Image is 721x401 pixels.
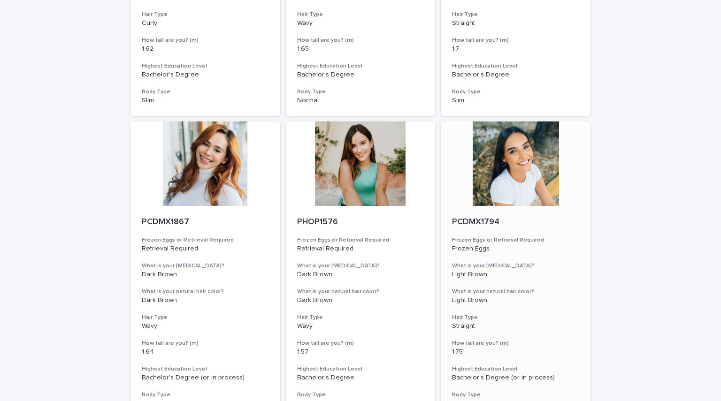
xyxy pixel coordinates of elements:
[297,45,424,53] p: 1.65
[142,348,269,356] p: 1.64
[297,245,424,253] p: Retrieval Required
[452,97,579,105] p: Slim
[297,340,424,347] h3: How tall are you? (m)
[297,348,424,356] p: 1.57
[452,271,579,279] p: Light Brown
[297,322,424,330] p: Wavy
[142,365,269,373] h3: Highest Education Level
[297,314,424,321] h3: Hair Type
[142,62,269,70] h3: Highest Education Level
[142,288,269,295] h3: What is your natural hair color?
[142,236,269,244] h3: Frozen Eggs or Retrieval Required
[452,88,579,96] h3: Body Type
[452,314,579,321] h3: Hair Type
[297,288,424,295] h3: What is your natural hair color?
[142,71,269,79] p: Bachelor's Degree
[297,236,424,244] h3: Frozen Eggs or Retrieval Required
[142,340,269,347] h3: How tall are you? (m)
[142,271,269,279] p: Dark Brown
[142,11,269,18] h3: Hair Type
[142,217,269,227] p: PCDMX1867
[452,288,579,295] h3: What is your natural hair color?
[297,217,424,227] p: PHOP1576
[297,271,424,279] p: Dark Brown
[452,348,579,356] p: 1.75
[452,365,579,373] h3: Highest Education Level
[452,245,579,253] p: Frozen Eggs
[297,62,424,70] h3: Highest Education Level
[452,37,579,44] h3: How tall are you? (m)
[142,262,269,270] h3: What is your [MEDICAL_DATA]?
[142,45,269,53] p: 1.62
[297,365,424,373] h3: Highest Education Level
[142,245,269,253] p: Retrieval Required
[452,322,579,330] p: Straight
[142,391,269,399] h3: Body Type
[297,88,424,96] h3: Body Type
[297,37,424,44] h3: How tall are you? (m)
[452,19,579,27] p: Straight
[142,322,269,330] p: Wavy
[297,262,424,270] h3: What is your [MEDICAL_DATA]?
[142,314,269,321] h3: Hair Type
[297,391,424,399] h3: Body Type
[142,19,269,27] p: Curly
[452,45,579,53] p: 1.7
[142,97,269,105] p: Slim
[142,88,269,96] h3: Body Type
[452,262,579,270] h3: What is your [MEDICAL_DATA]?
[452,11,579,18] h3: Hair Type
[297,11,424,18] h3: Hair Type
[142,296,269,304] p: Dark Brown
[297,71,424,79] p: Bachelor's Degree
[452,71,579,79] p: Bachelor's Degree
[297,296,424,304] p: Dark Brown
[452,374,579,382] p: Bachelor's Degree (or in process)
[452,340,579,347] h3: How tall are you? (m)
[452,62,579,70] h3: Highest Education Level
[452,296,579,304] p: Light Brown
[297,97,424,105] p: Normal
[297,374,424,382] p: Bachelor's Degree
[452,217,579,227] p: PCDMX1794
[452,236,579,244] h3: Frozen Eggs or Retrieval Required
[142,374,269,382] p: Bachelor's Degree (or in process)
[297,19,424,27] p: Wavy
[452,391,579,399] h3: Body Type
[142,37,269,44] h3: How tall are you? (m)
